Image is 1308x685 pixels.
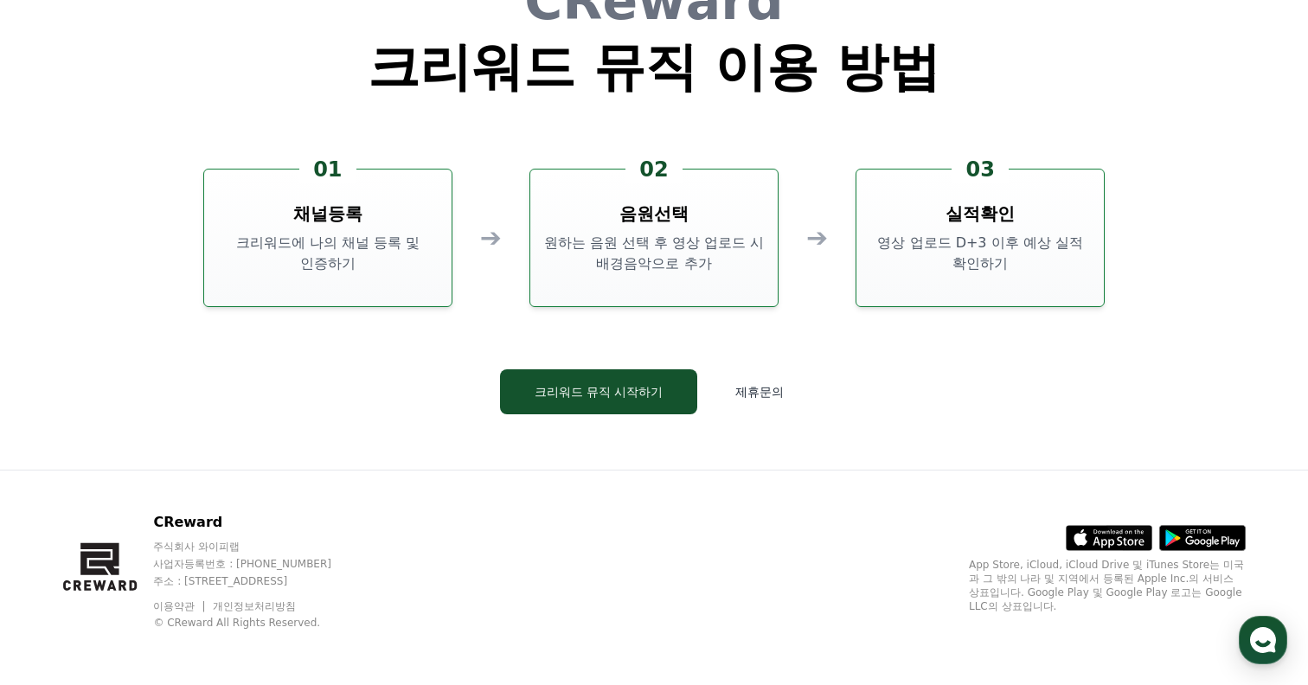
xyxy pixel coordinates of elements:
span: 대화 [158,568,179,582]
p: 원하는 음원 선택 후 영상 업로드 시 배경음악으로 추가 [537,233,771,274]
h3: 채널등록 [293,202,362,226]
span: 설정 [267,567,288,581]
div: ➔ [806,222,828,253]
button: 제휴문의 [711,369,808,414]
button: 크리워드 뮤직 시작하기 [500,369,698,414]
p: © CReward All Rights Reserved. [153,616,364,630]
div: 02 [625,156,682,183]
a: 홈 [5,541,114,585]
p: CReward [153,512,364,533]
div: 01 [299,156,356,183]
div: 03 [952,156,1008,183]
h1: 크리워드 뮤직 이용 방법 [368,41,941,93]
a: 개인정보처리방침 [213,600,296,612]
p: 주식회사 와이피랩 [153,540,364,554]
a: 설정 [223,541,332,585]
p: App Store, iCloud, iCloud Drive 및 iTunes Store는 미국과 그 밖의 나라 및 지역에서 등록된 Apple Inc.의 서비스 상표입니다. Goo... [969,558,1246,613]
p: 영상 업로드 D+3 이후 예상 실적 확인하기 [863,233,1097,274]
a: 대화 [114,541,223,585]
a: 이용약관 [153,600,208,612]
h3: 음원선택 [619,202,689,226]
p: 주소 : [STREET_ADDRESS] [153,574,364,588]
p: 크리워드에 나의 채널 등록 및 인증하기 [211,233,445,274]
span: 홈 [54,567,65,581]
h3: 실적확인 [946,202,1015,226]
p: 사업자등록번호 : [PHONE_NUMBER] [153,557,364,571]
div: ➔ [480,222,502,253]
